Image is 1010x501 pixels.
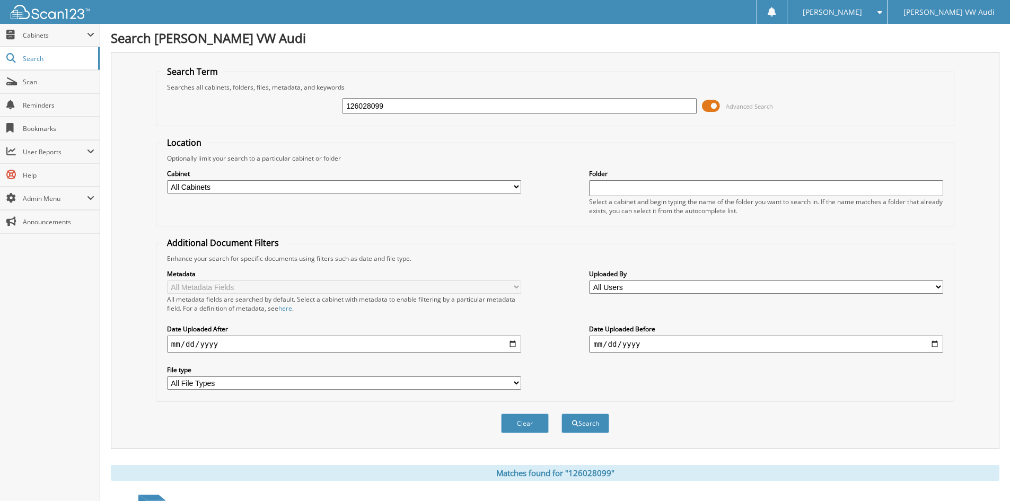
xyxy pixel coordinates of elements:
div: Matches found for "126028099" [111,465,999,481]
button: Clear [501,414,549,433]
label: Uploaded By [589,269,943,278]
span: Reminders [23,101,94,110]
span: Announcements [23,217,94,226]
div: Enhance your search for specific documents using filters such as date and file type. [162,254,948,263]
div: Select a cabinet and begin typing the name of the folder you want to search in. If the name match... [589,197,943,215]
span: Bookmarks [23,124,94,133]
img: scan123-logo-white.svg [11,5,90,19]
div: All metadata fields are searched by default. Select a cabinet with metadata to enable filtering b... [167,295,521,313]
input: end [589,336,943,353]
a: here [278,304,292,313]
input: start [167,336,521,353]
div: Searches all cabinets, folders, files, metadata, and keywords [162,83,948,92]
span: Admin Menu [23,194,87,203]
label: Metadata [167,269,521,278]
span: Help [23,171,94,180]
span: Advanced Search [726,102,773,110]
span: Search [23,54,93,63]
label: Date Uploaded After [167,324,521,333]
label: Folder [589,169,943,178]
span: User Reports [23,147,87,156]
h1: Search [PERSON_NAME] VW Audi [111,29,999,47]
span: Scan [23,77,94,86]
label: File type [167,365,521,374]
legend: Location [162,137,207,148]
span: Cabinets [23,31,87,40]
label: Date Uploaded Before [589,324,943,333]
legend: Additional Document Filters [162,237,284,249]
button: Search [561,414,609,433]
div: Optionally limit your search to a particular cabinet or folder [162,154,948,163]
legend: Search Term [162,66,223,77]
span: [PERSON_NAME] [803,9,862,15]
span: [PERSON_NAME] VW Audi [903,9,995,15]
label: Cabinet [167,169,521,178]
